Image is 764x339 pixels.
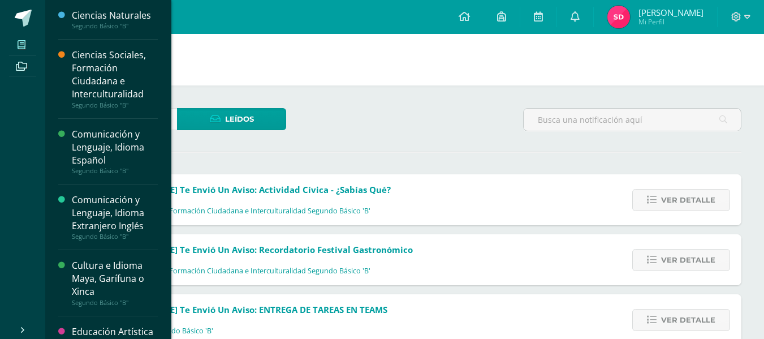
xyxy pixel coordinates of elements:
a: Ciencias NaturalesSegundo Básico "B" [72,9,158,30]
span: [DATE] [110,315,387,325]
a: Ciencias Sociales, Formación Ciudadana e InterculturalidadSegundo Básico "B" [72,49,158,109]
span: [DATE] [110,195,391,205]
a: Leídos [177,108,286,130]
span: Mi Perfil [638,17,703,27]
div: Segundo Básico "B" [72,299,158,307]
a: Comunicación y Lenguaje, Idioma Extranjero InglésSegundo Básico "B" [72,194,158,241]
span: Ver detalle [661,250,715,271]
div: Segundo Básico "B" [72,22,158,30]
span: [PERSON_NAME] [638,7,703,18]
input: Busca una notificación aquí [524,109,741,131]
div: Segundo Básico "B" [72,233,158,241]
div: Segundo Básico "B" [72,167,158,175]
p: Ciencias Sociales, Formación Ciudadana e Interculturalidad Segundo Básico 'B' [110,207,370,216]
span: [PERSON_NAME] te envió un aviso: Actividad cívica - ¿Sabías qué? [110,184,391,195]
span: [PERSON_NAME] te envió un aviso: ENTREGA DE TAREAS EN TEAMS [110,304,387,315]
span: Ver detalle [661,190,715,211]
img: 7d59b56c52217230a910c984fa9e4d28.png [607,6,630,28]
div: Cultura e Idioma Maya, Garífuna o Xinca [72,259,158,298]
a: Cultura e Idioma Maya, Garífuna o XincaSegundo Básico "B" [72,259,158,306]
span: Ver detalle [661,310,715,331]
span: Leídos [225,109,254,130]
div: Comunicación y Lenguaje, Idioma Español [72,128,158,167]
span: [DATE] [110,255,413,265]
div: Segundo Básico "B" [72,101,158,109]
span: [PERSON_NAME] te envió un aviso: Recordatorio Festival Gastronómico [110,244,413,255]
div: Ciencias Naturales [72,9,158,22]
div: Ciencias Sociales, Formación Ciudadana e Interculturalidad [72,49,158,101]
a: Comunicación y Lenguaje, Idioma EspañolSegundo Básico "B" [72,128,158,175]
p: Ciencias Sociales, Formación Ciudadana e Interculturalidad Segundo Básico 'B' [110,267,370,276]
div: Comunicación y Lenguaje, Idioma Extranjero Inglés [72,194,158,233]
